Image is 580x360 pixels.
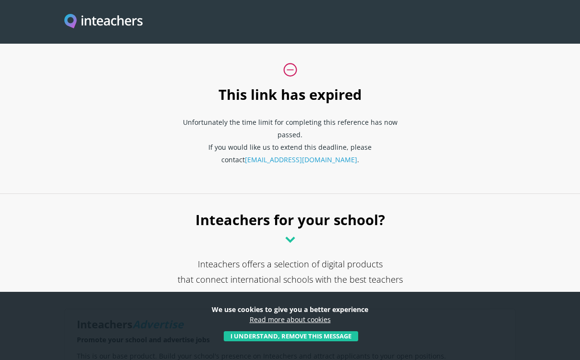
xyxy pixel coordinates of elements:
a: [EMAIL_ADDRESS][DOMAIN_NAME] [245,155,357,164]
h2: Inteachers for your school? [64,206,516,256]
p: Unfortunately the time limit for completing this reference has now passed. If you would like us t... [180,112,400,175]
h1: This link has expired [180,56,400,112]
a: Visit this site's homepage [64,14,143,30]
img: Inteachers [64,14,143,30]
p: Inteachers offers a selection of digital products that connect international schools with the bes... [64,256,516,302]
strong: We use cookies to give you a better experience [212,305,368,314]
a: Read more about cookies [250,315,331,324]
button: I understand, remove this message [224,331,358,342]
